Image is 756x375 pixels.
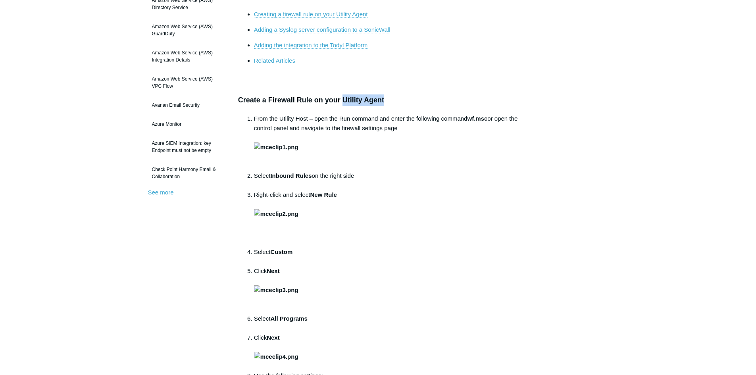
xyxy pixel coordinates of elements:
[254,334,298,360] strong: Next
[254,266,518,314] li: Click
[254,190,518,247] li: Right-click and select
[148,71,226,94] a: Amazon Web Service (AWS) VPC Flow
[254,42,368,49] a: Adding the integration to the Todyl Platform
[254,333,518,371] li: Click
[254,57,295,64] a: Related Articles
[254,209,298,219] img: mceclip2.png
[254,26,391,33] a: Adding a Syslog server configuration to a SonicWall
[148,117,226,132] a: Azure Monitor
[148,189,174,196] a: See more
[238,94,518,106] h3: Create a Firewall Rule on your Utility Agent
[254,267,298,293] strong: Next
[254,11,368,18] a: Creating a firewall rule on your Utility Agent
[148,19,226,41] a: Amazon Web Service (AWS) GuardDuty
[270,248,292,255] strong: Custom
[270,172,312,179] strong: Inbound Rules
[148,98,226,113] a: Avanan Email Security
[148,136,226,158] a: Azure SIEM Integration: key Endpoint must not be empty
[254,171,518,190] li: Select on the right side
[310,191,337,198] strong: New Rule
[254,114,518,171] li: From the Utility Host – open the Run command and enter the following command or open the control ...
[254,285,298,295] img: mceclip3.png
[270,315,307,322] strong: All Programs
[467,115,487,122] strong: wf.msc
[254,142,298,152] img: mceclip1.png
[148,162,226,184] a: Check Point Harmony Email & Collaboration
[254,247,518,266] li: Select
[254,352,298,362] img: mceclip4.png
[148,45,226,67] a: Amazon Web Service (AWS) Integration Details
[254,314,518,333] li: Select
